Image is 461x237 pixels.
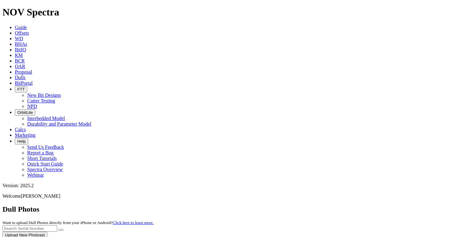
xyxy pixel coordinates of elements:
a: OAR [15,64,25,69]
a: Report a Bug [27,150,53,155]
span: [PERSON_NAME] [21,193,60,199]
a: Proposal [15,69,32,75]
h1: NOV Spectra [2,6,459,18]
a: NPD [27,104,37,109]
span: FTT [17,87,25,92]
a: Interbedded Model [27,116,65,121]
p: Welcome [2,193,459,199]
a: Guide [15,25,27,30]
a: Click here to learn more. [113,220,154,225]
small: Want to upload Dull Photos directly from your iPhone or Android? [2,220,154,225]
a: WD [15,36,23,41]
a: BHAs [15,41,27,47]
span: OrbitLite [17,110,33,115]
a: Send Us Feedback [27,144,64,150]
a: Offsets [15,30,29,36]
a: BitIQ [15,47,26,52]
a: BCR [15,58,25,63]
a: BitPortal [15,80,33,86]
a: Webinar [27,172,44,178]
span: Help [17,139,26,144]
input: Search Serial Number [2,225,57,232]
a: Dulls [15,75,26,80]
a: Durability and Parameter Model [27,121,91,127]
a: KM [15,53,23,58]
button: FTT [15,86,27,93]
h2: Dull Photos [2,205,459,213]
button: OrbitLite [15,109,35,116]
a: Spectra Overview [27,167,63,172]
a: Marketing [15,132,36,138]
button: Help [15,138,28,144]
div: Version: 2025.2 [2,183,459,188]
a: Short Tutorials [27,156,57,161]
a: New Bit Designs [27,93,61,98]
a: Cutter Testing [27,98,55,103]
a: Calcs [15,127,26,132]
a: Quick Start Guide [27,161,63,166]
